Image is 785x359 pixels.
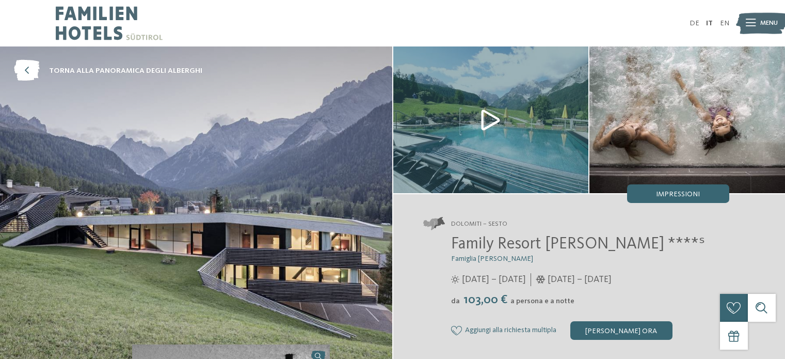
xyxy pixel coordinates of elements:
span: [DATE] – [DATE] [462,273,526,286]
span: torna alla panoramica degli alberghi [49,66,202,76]
span: 103,00 € [461,294,509,306]
span: da [451,298,460,305]
span: Family Resort [PERSON_NAME] ****ˢ [451,236,705,253]
a: torna alla panoramica degli alberghi [14,60,202,82]
a: IT [706,20,713,27]
div: [PERSON_NAME] ora [570,321,672,340]
span: [DATE] – [DATE] [548,273,612,286]
span: Menu [760,19,778,28]
span: Aggiungi alla richiesta multipla [465,326,556,335]
span: Impressioni [656,191,700,198]
span: Famiglia [PERSON_NAME] [451,255,533,262]
i: Orari d'apertura inverno [536,275,546,284]
span: a persona e a notte [510,298,574,305]
span: Dolomiti – Sesto [451,220,507,229]
a: DE [690,20,699,27]
i: Orari d'apertura estate [451,275,459,284]
img: Il nostro family hotel a Sesto, il vostro rifugio sulle Dolomiti. [589,46,785,193]
a: EN [720,20,729,27]
img: Il nostro family hotel a Sesto, il vostro rifugio sulle Dolomiti. [393,46,589,193]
